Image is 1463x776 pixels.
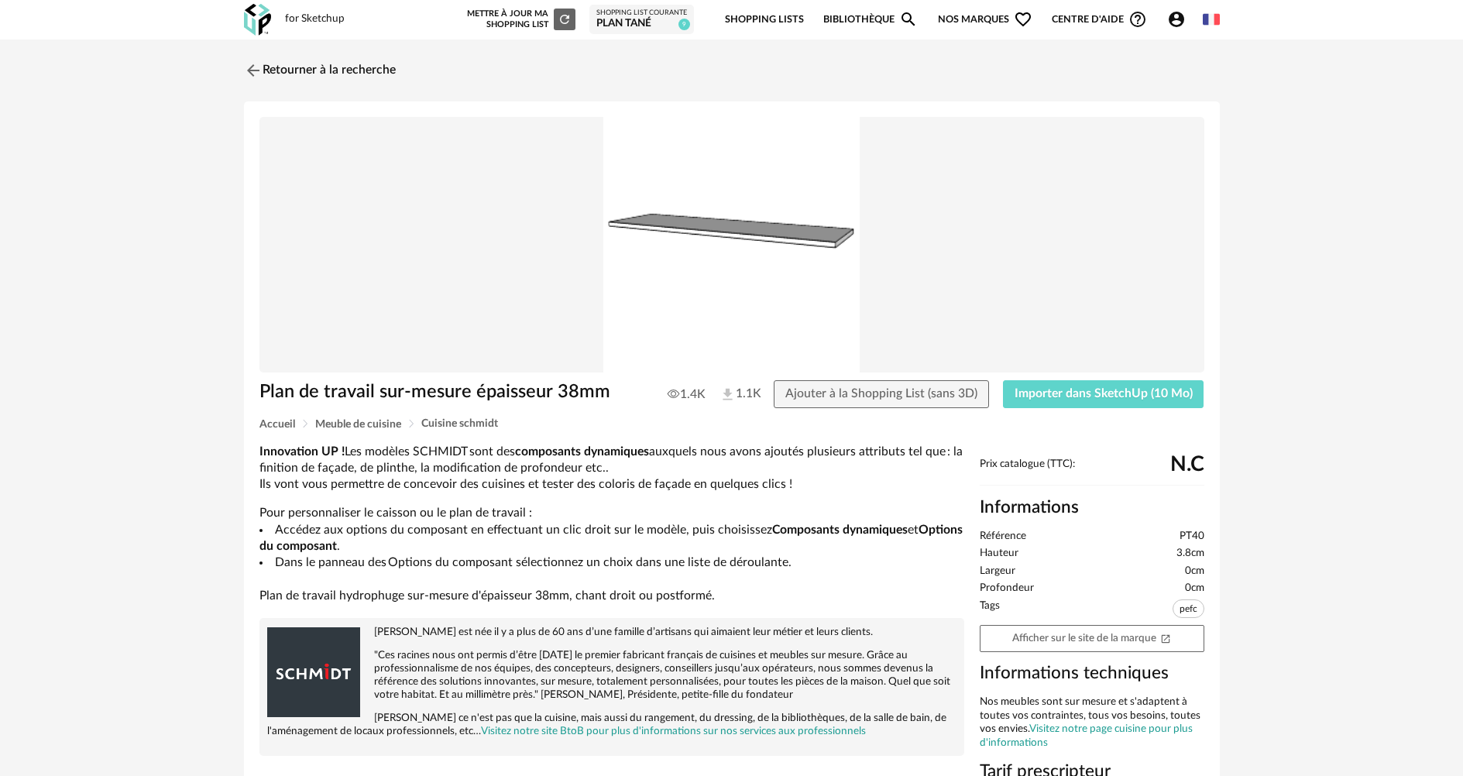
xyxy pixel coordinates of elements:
div: Mettre à jour ma Shopping List [464,9,575,30]
span: Open In New icon [1160,632,1171,643]
li: Dans le panneau des Options du composant sélectionnez un choix dans une liste de déroulante. [259,555,964,571]
span: Hauteur [980,547,1018,561]
span: Accueil [259,419,295,430]
span: Account Circle icon [1167,10,1193,29]
span: Tags [980,599,1000,622]
b: composants dynamiques [515,445,649,458]
span: Profondeur [980,582,1034,596]
span: Account Circle icon [1167,10,1186,29]
p: [PERSON_NAME] est née il y a plus de 60 ans d’une famille d’artisans qui aimaient leur métier et ... [267,626,956,639]
h3: Informations techniques [980,662,1204,685]
button: Ajouter à la Shopping List (sans 3D) [774,380,989,408]
button: Importer dans SketchUp (10 Mo) [1003,380,1204,408]
span: 0cm [1185,565,1204,579]
div: Breadcrumb [259,418,1204,430]
span: PT40 [1180,530,1204,544]
span: 1.1K [719,386,745,403]
b: Innovation UP ! [259,445,345,458]
span: Centre d'aideHelp Circle Outline icon [1052,10,1147,29]
span: pefc [1173,599,1204,618]
img: OXP [244,4,271,36]
a: Visitez notre site BtoB pour plus d'informations sur nos services aux professionnels [481,726,866,737]
b: Composants dynamiques [772,524,908,536]
span: Help Circle Outline icon [1128,10,1147,29]
span: Meuble de cuisine [315,419,401,430]
div: Pour personnaliser le caisson ou le plan de travail : Plan de travail hydrophuge sur-mesure d'épa... [259,444,964,604]
img: Product pack shot [259,117,1204,373]
h1: Plan de travail sur-mesure épaisseur 38mm [259,380,644,404]
span: Nos marques [938,2,1032,38]
div: Shopping List courante [596,9,687,18]
span: 0cm [1185,582,1204,596]
p: Les modèles SCHMIDT sont des auxquels nous avons ajoutés plusieurs attributs tel que : la finitio... [259,444,964,493]
li: Accédez aux options du composant en effectuant un clic droit sur le modèle, puis choisissez et . [259,522,964,555]
div: Nos meubles sont sur mesure et s'adaptent à toutes vos contraintes, tous vos besoins, toutes vos ... [980,695,1204,750]
h2: Informations [980,496,1204,519]
span: Importer dans SketchUp (10 Mo) [1015,387,1193,400]
img: svg+xml;base64,PHN2ZyB3aWR0aD0iMjQiIGhlaWdodD0iMjQiIHZpZXdCb3g9IjAgMCAyNCAyNCIgZmlsbD0ibm9uZSIgeG... [244,61,263,80]
span: Refresh icon [558,15,572,23]
a: Visitez notre page cuisine pour plus d'informations [980,723,1193,748]
span: Ajouter à la Shopping List (sans 3D) [785,387,977,400]
p: [PERSON_NAME] ce n'est pas que la cuisine, mais aussi du rangement, du dressing, de la bibliothèq... [267,712,956,738]
div: Plan tané [596,17,687,31]
a: Retourner à la recherche [244,53,396,88]
a: BibliothèqueMagnify icon [823,2,918,38]
a: Shopping List courante Plan tané 9 [596,9,687,31]
span: Référence [980,530,1026,544]
a: Shopping Lists [725,2,804,38]
span: Cuisine schmidt [421,418,498,429]
img: Téléchargements [719,386,736,403]
span: 9 [678,19,690,30]
b: Options du composant [259,524,963,552]
img: fr [1203,11,1220,28]
span: 3.8cm [1176,547,1204,561]
span: Largeur [980,565,1015,579]
a: Afficher sur le site de la marqueOpen In New icon [980,625,1204,652]
div: Prix catalogue (TTC): [980,458,1204,486]
span: N.C [1170,458,1204,471]
div: for Sketchup [285,12,345,26]
span: Heart Outline icon [1014,10,1032,29]
img: brand logo [267,626,360,719]
p: "Ces racines nous ont permis d’être [DATE] le premier fabricant français de cuisines et meubles s... [267,649,956,702]
span: 1.4K [668,386,706,402]
span: Magnify icon [899,10,918,29]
